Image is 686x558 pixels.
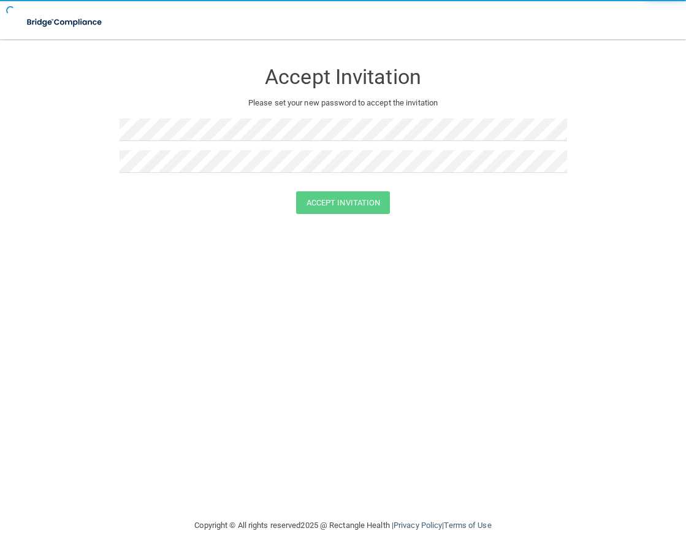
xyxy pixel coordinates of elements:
button: Accept Invitation [296,191,391,214]
div: Copyright © All rights reserved 2025 @ Rectangle Health | | [120,506,567,545]
a: Privacy Policy [394,521,442,530]
h3: Accept Invitation [120,66,567,88]
a: Terms of Use [444,521,491,530]
p: Please set your new password to accept the invitation [129,96,558,110]
img: bridge_compliance_login_screen.278c3ca4.svg [18,10,112,35]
